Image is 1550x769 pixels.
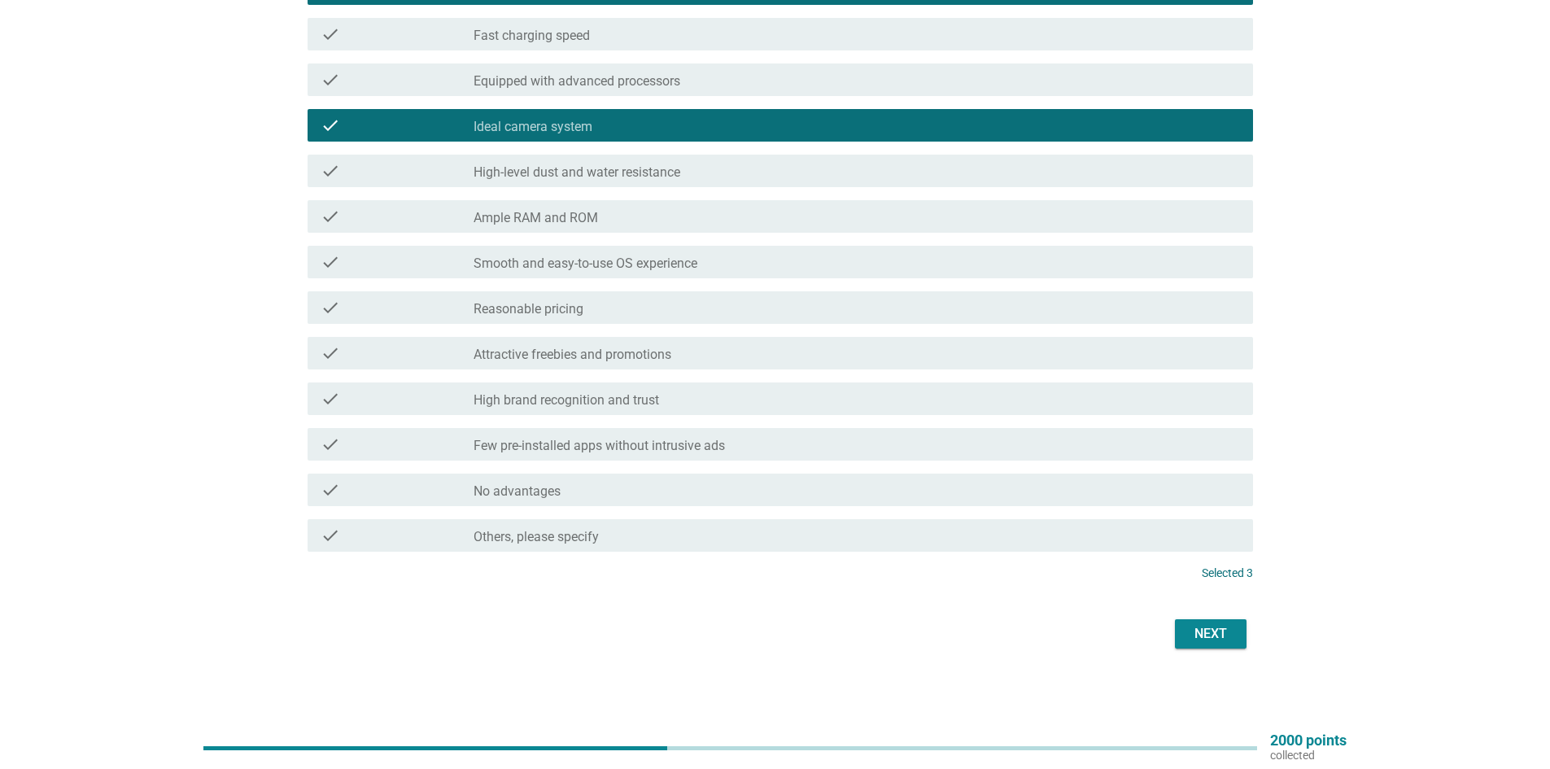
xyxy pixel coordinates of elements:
div: Next [1188,624,1233,644]
i: check [321,389,340,409]
label: No advantages [474,483,561,500]
label: Few pre-installed apps without intrusive ads [474,438,725,454]
label: Ample RAM and ROM [474,210,598,226]
i: check [321,252,340,272]
p: Selected 3 [1202,565,1253,582]
label: Smooth and easy-to-use OS experience [474,256,697,272]
label: Equipped with advanced processors [474,73,680,90]
label: Ideal camera system [474,119,592,135]
i: check [321,207,340,226]
label: Others, please specify [474,529,599,545]
i: check [321,343,340,363]
i: check [321,70,340,90]
i: check [321,435,340,454]
label: Attractive freebies and promotions [474,347,671,363]
label: High brand recognition and trust [474,392,659,409]
p: collected [1270,748,1347,762]
i: check [321,161,340,181]
i: check [321,116,340,135]
label: Fast charging speed [474,28,590,44]
i: check [321,24,340,44]
i: check [321,526,340,545]
p: 2000 points [1270,733,1347,748]
i: check [321,480,340,500]
label: High-level dust and water resistance [474,164,680,181]
i: check [321,298,340,317]
label: Reasonable pricing [474,301,583,317]
button: Next [1175,619,1247,649]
